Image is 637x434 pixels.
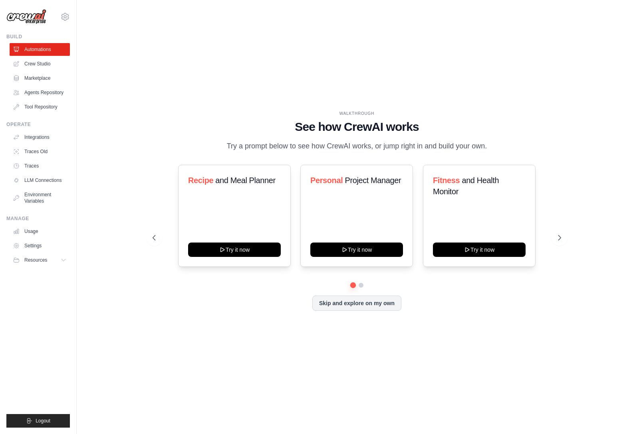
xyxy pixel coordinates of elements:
[10,86,70,99] a: Agents Repository
[10,174,70,187] a: LLM Connections
[10,57,70,70] a: Crew Studio
[10,43,70,56] a: Automations
[312,296,401,311] button: Skip and explore on my own
[310,243,403,257] button: Try it now
[6,121,70,128] div: Operate
[10,160,70,172] a: Traces
[36,418,50,424] span: Logout
[24,257,47,263] span: Resources
[188,176,213,185] span: Recipe
[433,176,499,196] span: and Health Monitor
[10,101,70,113] a: Tool Repository
[6,414,70,428] button: Logout
[310,176,343,185] span: Personal
[345,176,401,185] span: Project Manager
[215,176,275,185] span: and Meal Planner
[10,145,70,158] a: Traces Old
[223,140,491,152] p: Try a prompt below to see how CrewAI works, or jump right in and build your own.
[10,72,70,85] a: Marketplace
[10,225,70,238] a: Usage
[10,131,70,144] a: Integrations
[6,215,70,222] div: Manage
[10,254,70,266] button: Resources
[188,243,281,257] button: Try it now
[10,239,70,252] a: Settings
[10,188,70,207] a: Environment Variables
[433,176,460,185] span: Fitness
[6,34,70,40] div: Build
[6,9,46,24] img: Logo
[433,243,526,257] button: Try it now
[153,110,561,116] div: WALKTHROUGH
[153,120,561,134] h1: See how CrewAI works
